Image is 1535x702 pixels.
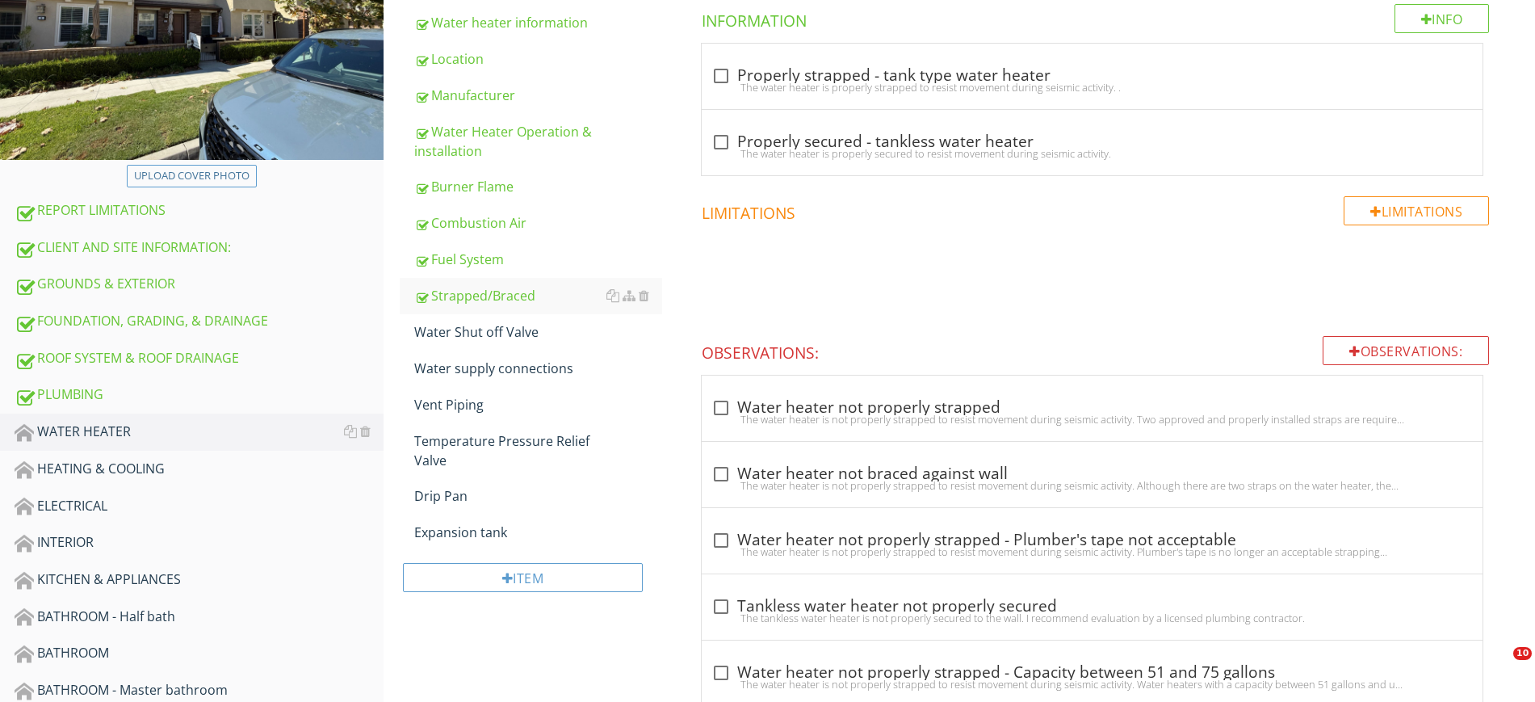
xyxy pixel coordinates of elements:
[15,348,384,369] div: ROOF SYSTEM & ROOF DRAINAGE
[15,311,384,332] div: FOUNDATION, GRADING, & DRAINAGE
[414,250,661,269] div: Fuel System
[414,86,661,105] div: Manufacturer
[15,607,384,628] div: BATHROOM - Half bath
[403,563,642,592] div: Item
[702,4,1489,32] h4: Information
[711,678,1473,691] div: The water heater is not properly strapped to resist movement during seismic activity. Water heate...
[15,570,384,591] div: KITCHEN & APPLIANCES
[414,395,661,414] div: Vent Piping
[711,147,1473,160] div: The water heater is properly secured to resist movement during seismic activity.
[711,479,1473,492] div: The water heater is not properly strapped to resist movement during seismic activity. Although th...
[1323,336,1489,365] div: Observations:
[414,322,661,342] div: Water Shut off Valve
[15,532,384,553] div: INTERIOR
[15,422,384,443] div: WATER HEATER
[414,122,661,161] div: Water Heater Operation & installation
[702,336,1489,364] h4: Observations:
[1344,196,1489,225] div: Limitations
[1513,647,1532,660] span: 10
[414,359,661,378] div: Water supply connections
[414,213,661,233] div: Combustion Air
[15,496,384,517] div: ELECTRICAL
[15,680,384,701] div: BATHROOM - Master bathroom
[414,486,661,506] div: Drip Pan
[15,274,384,295] div: GROUNDS & EXTERIOR
[414,177,661,196] div: Burner Flame
[1395,4,1490,33] div: Info
[1480,647,1519,686] iframe: Intercom live chat
[15,643,384,664] div: BATHROOM
[127,165,257,187] button: Upload cover photo
[414,49,661,69] div: Location
[414,13,661,32] div: Water heater information
[711,81,1473,94] div: The water heater is properly strapped to resist movement during seismic activity. .
[414,523,661,542] div: Expansion tank
[15,238,384,259] div: CLIENT AND SITE INFORMATION:
[15,459,384,480] div: HEATING & COOLING
[414,431,661,470] div: Temperature Pressure Relief Valve
[414,286,661,305] div: Strapped/Braced
[711,612,1473,624] div: The tankless water heater is not properly secured to the wall. I recommend evaluation by a licens...
[15,385,384,406] div: PLUMBING
[711,413,1473,426] div: The water heater is not properly strapped to resist movement during seismic activity. Two approve...
[702,196,1489,224] h4: Limitations
[134,168,250,184] div: Upload cover photo
[15,200,384,221] div: REPORT LIMITATIONS
[711,545,1473,558] div: The water heater is not properly strapped to resist movement during seismic activity. Plumber's t...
